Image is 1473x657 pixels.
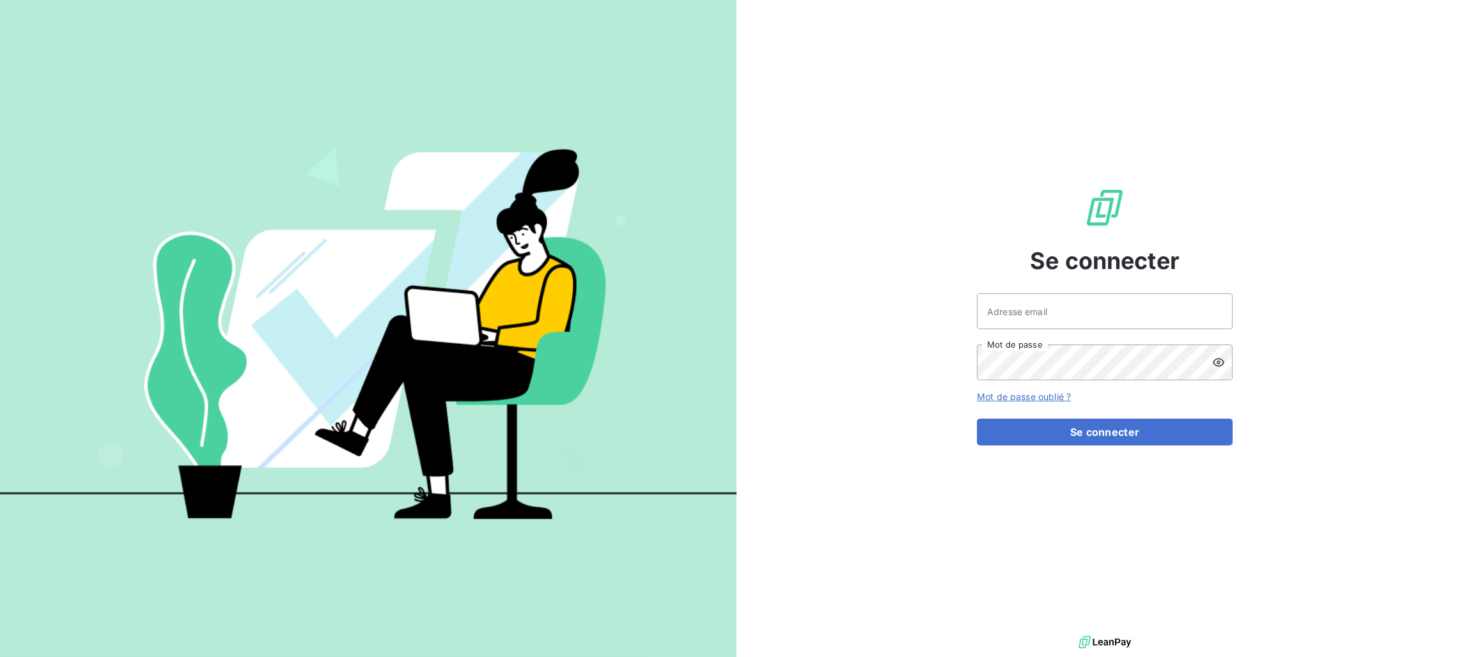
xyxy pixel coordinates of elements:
img: logo [1079,633,1131,652]
button: Se connecter [977,419,1233,445]
img: Logo LeanPay [1084,187,1125,228]
span: Se connecter [1030,243,1180,278]
input: placeholder [977,293,1233,329]
a: Mot de passe oublié ? [977,391,1071,402]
